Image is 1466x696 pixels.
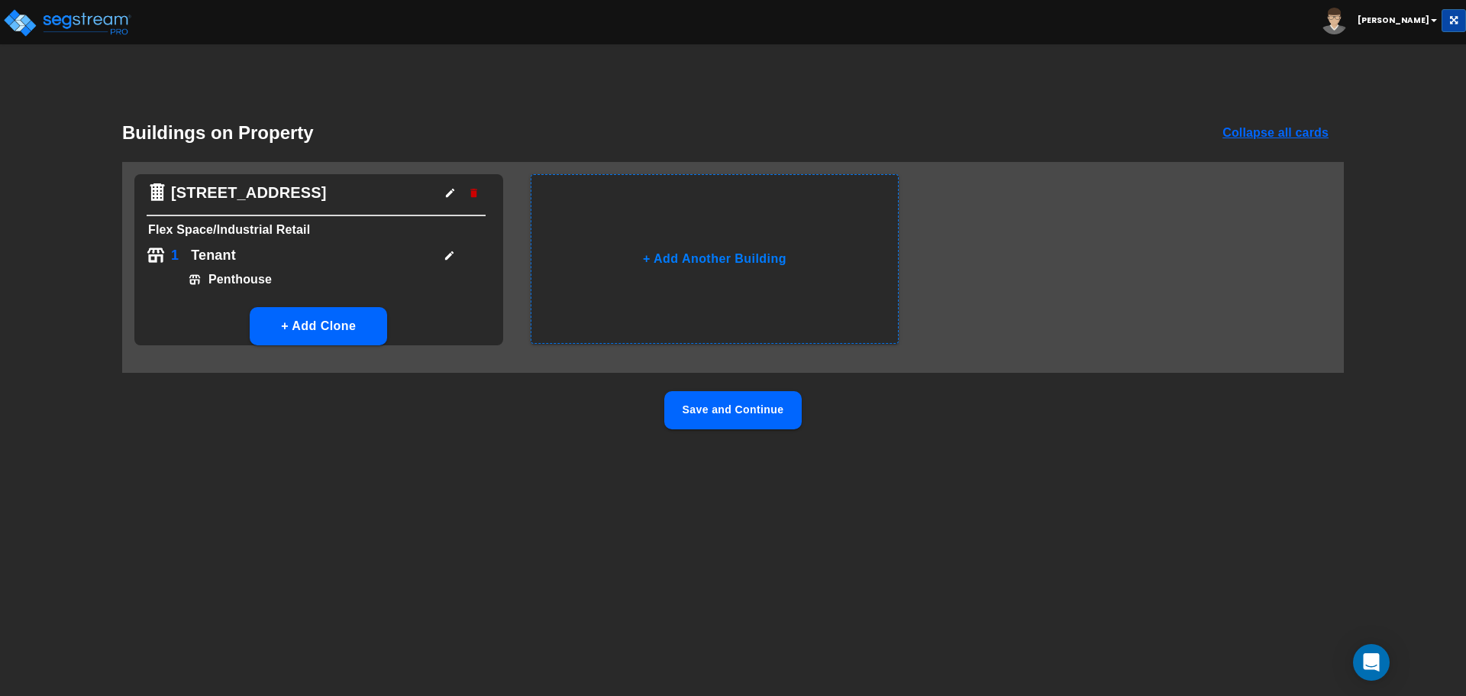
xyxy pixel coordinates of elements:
[250,307,387,345] button: + Add Clone
[1321,8,1348,34] img: avatar.png
[171,245,179,266] p: 1
[1222,124,1329,142] p: Collapse all cards
[189,274,201,286] img: Tenant Icon
[147,246,165,264] img: Tenant Icon
[1353,644,1390,681] div: Open Intercom Messenger
[664,391,802,429] button: Save and Continue
[122,122,314,144] h3: Buildings on Property
[531,174,899,344] button: + Add Another Building
[2,8,132,38] img: logo_pro_r.png
[191,245,236,266] p: Tenant
[148,219,489,241] h6: Flex Space/Industrial Retail
[1358,15,1429,26] b: [PERSON_NAME]
[171,183,327,202] h4: [STREET_ADDRESS]
[201,270,272,289] p: Penthouse
[147,182,168,203] img: Building Icon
